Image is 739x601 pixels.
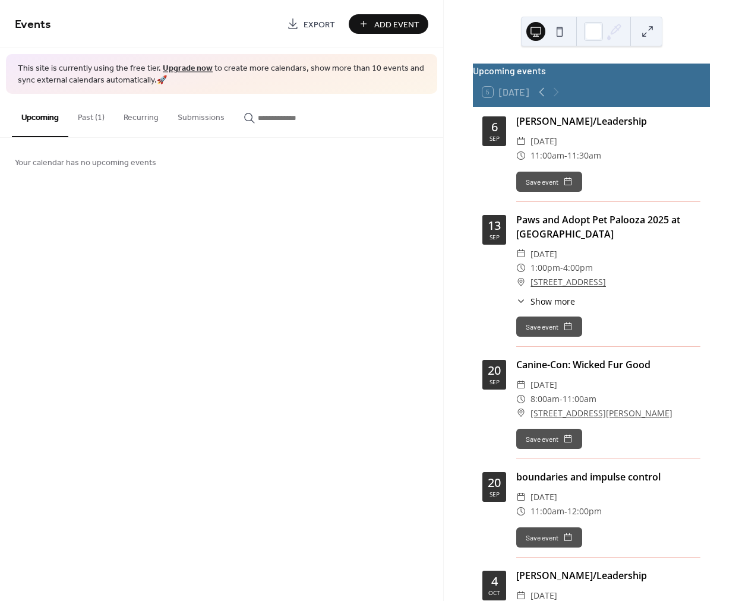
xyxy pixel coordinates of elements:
button: Submissions [168,94,234,136]
span: - [564,504,567,518]
div: Upcoming events [473,64,710,78]
span: - [560,261,563,275]
a: [STREET_ADDRESS][PERSON_NAME] [530,406,672,420]
div: 6 [491,121,498,133]
button: Recurring [114,94,168,136]
div: ​ [516,275,526,289]
div: ​ [516,247,526,261]
span: Your calendar has no upcoming events [15,157,156,169]
span: 11:00am [530,148,564,163]
div: Sep [489,491,500,497]
div: 20 [488,365,501,377]
span: This site is currently using the free tier. to create more calendars, show more than 10 events an... [18,63,425,86]
div: ​ [516,295,526,308]
div: 4 [491,575,498,587]
div: 20 [488,477,501,489]
div: ​ [516,406,526,420]
a: Export [278,14,344,34]
div: Oct [488,590,500,596]
span: 12:00pm [567,504,602,518]
div: ​ [516,392,526,406]
div: [PERSON_NAME]/Leadership [516,114,700,128]
span: - [564,148,567,163]
span: [DATE] [530,134,557,148]
button: Save event [516,172,582,192]
div: Sep [489,234,500,240]
span: Show more [530,295,575,308]
span: 11:00am [563,392,596,406]
span: 1:00pm [530,261,560,275]
div: ​ [516,504,526,518]
button: ​Show more [516,295,575,308]
span: [DATE] [530,378,557,392]
span: 11:30am [567,148,601,163]
div: Canine-Con: Wicked Fur Good [516,358,700,372]
a: Upgrade now [163,61,213,77]
span: [DATE] [530,247,557,261]
div: Sep [489,135,500,141]
span: Export [304,18,335,31]
div: Sep [489,379,500,385]
div: ​ [516,378,526,392]
button: Past (1) [68,94,114,136]
span: 8:00am [530,392,560,406]
span: Events [15,13,51,36]
div: Paws and Adopt Pet Palooza 2025 at [GEOGRAPHIC_DATA] [516,213,700,241]
span: - [560,392,563,406]
button: Save event [516,527,582,548]
div: ​ [516,490,526,504]
button: Add Event [349,14,428,34]
span: Add Event [374,18,419,31]
span: [DATE] [530,490,557,504]
div: ​ [516,261,526,275]
div: ​ [516,148,526,163]
div: 13 [488,220,501,232]
div: ​ [516,134,526,148]
button: Upcoming [12,94,68,137]
button: Save event [516,429,582,449]
div: boundaries and impulse control [516,470,700,484]
span: 11:00am [530,504,564,518]
span: 4:00pm [563,261,593,275]
button: Save event [516,317,582,337]
a: [STREET_ADDRESS] [530,275,606,289]
div: [PERSON_NAME]/Leadership [516,568,700,583]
